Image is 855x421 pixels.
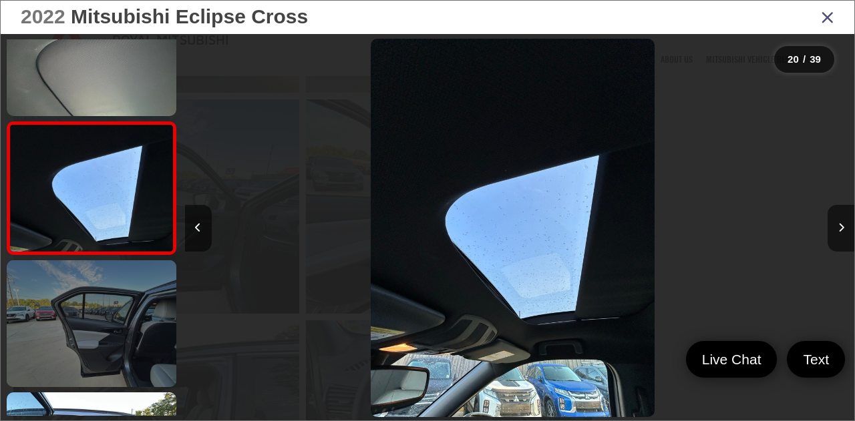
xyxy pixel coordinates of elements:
[810,53,821,65] span: 39
[178,39,847,418] div: 2022 Mitsubishi Eclipse Cross SEL 19
[695,350,768,368] span: Live Chat
[787,341,845,378] a: Text
[802,55,807,64] span: /
[686,341,778,378] a: Live Chat
[796,350,836,368] span: Text
[9,77,174,298] img: 2022 Mitsubishi Eclipse Cross SEL
[821,8,834,25] i: Close gallery
[185,205,212,252] button: Previous image
[371,39,655,418] img: 2022 Mitsubishi Eclipse Cross SEL
[788,53,799,65] span: 20
[71,5,308,27] span: Mitsubishi Eclipse Cross
[828,205,854,252] button: Next image
[21,5,65,27] span: 2022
